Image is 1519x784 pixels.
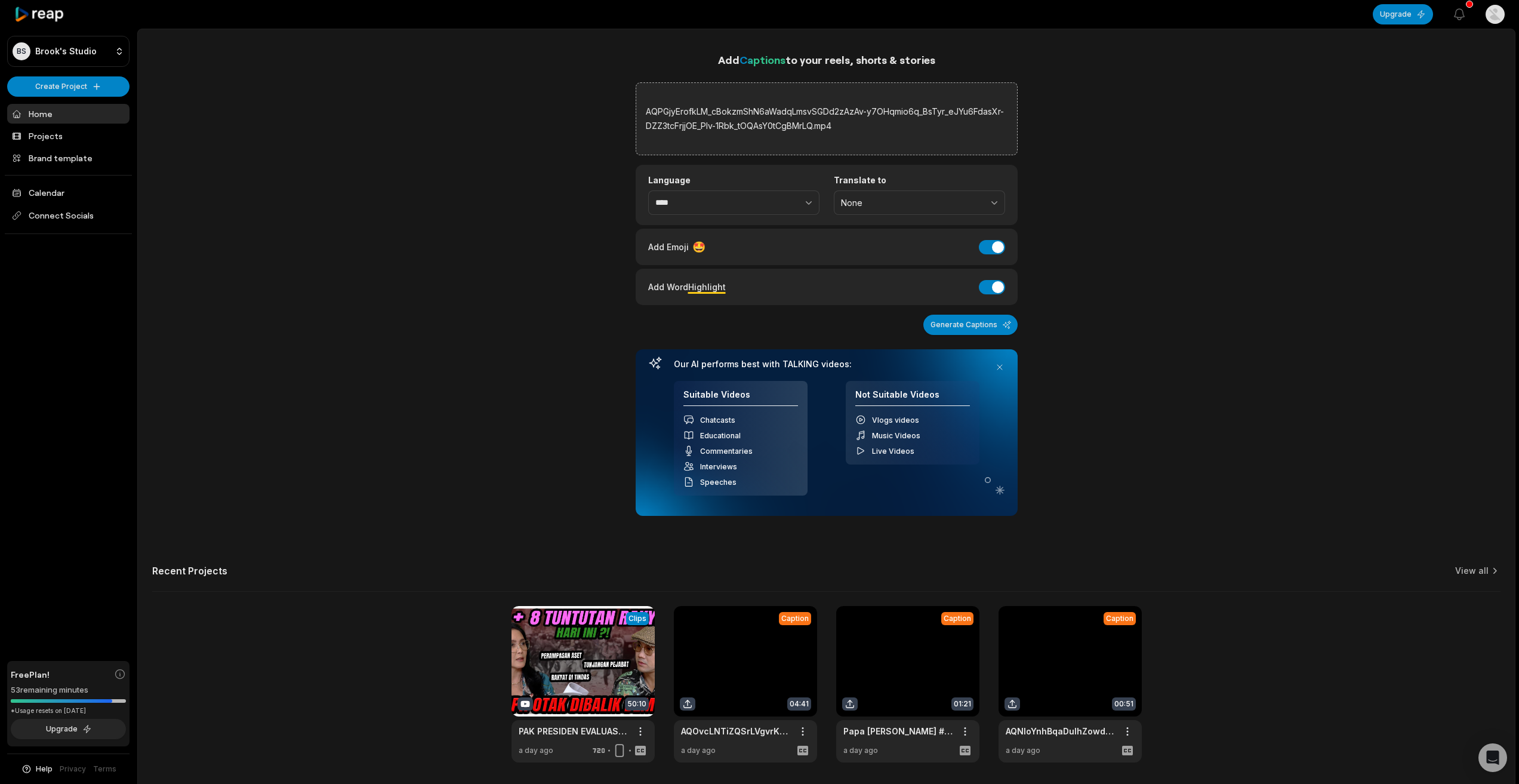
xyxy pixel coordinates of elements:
a: Projects [7,126,130,146]
span: Live Videos [872,447,914,456]
button: None [834,190,1005,216]
h4: Not Suitable Videos [855,389,970,407]
div: BS [13,42,30,60]
a: Brand template [7,148,130,168]
span: Connect Socials [7,205,130,226]
a: AQOvcLNTiZQSrLVgvrKxfxNsaqLEAdBMuiU9KLRs7HtDmBa0QzZm-loK_-xbKVhAQRE_4Z_ymjtSYY1AeUksf2TK5BAkuZ6B8... [681,725,791,737]
a: Home [7,104,130,124]
span: Vlogs videos [872,416,919,425]
span: Add Emoji [648,241,689,253]
span: Commentaries [700,447,753,456]
button: Create Project [7,76,130,97]
span: 🤩 [692,239,705,255]
h2: Recent Projects [152,565,227,577]
button: Generate Captions [923,315,1018,335]
a: AQNIoYnhBqaDuIhZowdNrvAQyx32TSg_vaIkif_tbbbCDBXi0MMh-pQ2sxaSQ4wrVWBKsK-lF9DK6CGYpHWr4P7LgyExpJjpf... [1006,725,1116,737]
a: Papa [PERSON_NAME] #mdaws #männerdieaufswasserstarren #comedy #flachwitz #[PERSON_NAME] #flachwitze [843,725,953,737]
span: Help [36,764,53,774]
div: Add Word [648,279,726,295]
span: Highlight [688,282,726,292]
label: Translate to [834,175,1005,186]
span: Free Plan! [11,668,50,681]
a: Terms [93,764,116,774]
a: Calendar [7,183,130,202]
span: Interviews [700,462,737,471]
span: Chatcasts [700,416,735,425]
button: Help [21,764,53,774]
span: Speeches [700,478,737,487]
p: Brook's Studio [35,46,97,57]
span: Music Videos [872,431,920,440]
h4: Suitable Videos [683,389,798,407]
a: PAK PRESIDEN EVALUASI SEMUA TUNJANGAN PEJABAT, BENAR DEMONSTRASI ITU SENGAJA DIBUAT?? ([PERSON_NA... [519,725,628,737]
a: Privacy [60,764,86,774]
div: *Usage resets on [DATE] [11,706,126,715]
h3: Our AI performs best with TALKING videos: [674,359,979,370]
button: Upgrade [1373,4,1433,24]
h1: Add to your reels, shorts & stories [636,51,1018,68]
span: None [841,198,981,208]
div: 53 remaining minutes [11,684,126,696]
label: Language [648,175,819,186]
span: Captions [740,53,785,66]
div: Open Intercom Messenger [1478,743,1507,772]
button: Upgrade [11,719,126,739]
span: Educational [700,431,741,440]
label: AQPGjyErofkLM_cBokzmShN6aWadqLmsvSGDd2zAzAv-y7OHqmio6q_BsTyr_eJYu6FdasXr-DZZ3tcFrjjOE_Plv-1Rbk_tO... [646,104,1007,133]
a: View all [1455,565,1489,577]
